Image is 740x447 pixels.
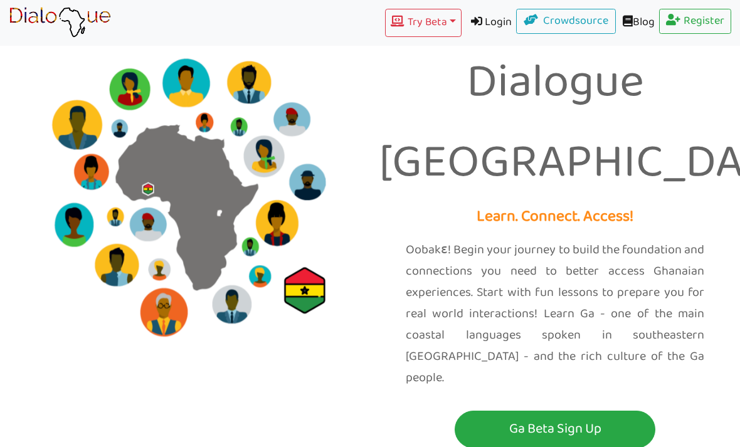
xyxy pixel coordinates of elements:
[616,9,659,37] a: Blog
[659,9,732,34] a: Register
[379,204,731,231] p: Learn. Connect. Access!
[9,7,111,38] img: learn African language platform app
[458,418,652,441] p: Ga Beta Sign Up
[385,9,461,37] button: Try Beta
[406,239,704,389] p: Oobakɛ! Begin your journey to build the foundation and connections you need to better access Ghan...
[379,44,731,204] p: Dialogue [GEOGRAPHIC_DATA]
[516,9,616,34] a: Crowdsource
[462,9,517,37] a: Login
